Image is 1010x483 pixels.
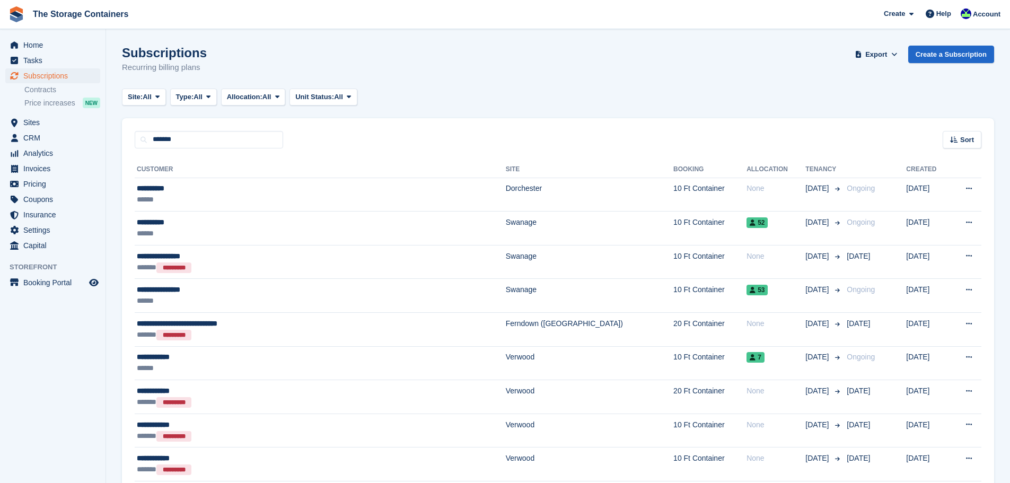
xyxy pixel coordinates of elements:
[847,252,870,260] span: [DATE]
[847,454,870,462] span: [DATE]
[23,38,87,52] span: Home
[194,92,203,102] span: All
[847,420,870,429] span: [DATE]
[221,89,286,106] button: Allocation: All
[5,192,100,207] a: menu
[23,275,87,290] span: Booking Portal
[5,68,100,83] a: menu
[5,275,100,290] a: menu
[24,98,75,108] span: Price increases
[906,279,950,313] td: [DATE]
[8,6,24,22] img: stora-icon-8386f47178a22dfd0bd8f6a31ec36ba5ce8667c1dd55bd0f319d3a0aa187defe.svg
[23,130,87,145] span: CRM
[673,346,746,380] td: 10 Ft Container
[506,414,673,447] td: Verwood
[906,178,950,212] td: [DATE]
[23,68,87,83] span: Subscriptions
[506,161,673,178] th: Site
[746,352,765,363] span: 7
[5,38,100,52] a: menu
[805,251,831,262] span: [DATE]
[122,89,166,106] button: Site: All
[805,183,831,194] span: [DATE]
[906,245,950,279] td: [DATE]
[847,184,875,192] span: Ongoing
[805,419,831,431] span: [DATE]
[906,380,950,414] td: [DATE]
[176,92,194,102] span: Type:
[23,53,87,68] span: Tasks
[746,183,805,194] div: None
[960,135,974,145] span: Sort
[673,447,746,481] td: 10 Ft Container
[805,161,842,178] th: Tenancy
[906,161,950,178] th: Created
[805,385,831,397] span: [DATE]
[936,8,951,19] span: Help
[805,284,831,295] span: [DATE]
[23,192,87,207] span: Coupons
[5,53,100,68] a: menu
[170,89,217,106] button: Type: All
[805,352,831,363] span: [DATE]
[5,130,100,145] a: menu
[906,414,950,447] td: [DATE]
[10,262,106,273] span: Storefront
[227,92,262,102] span: Allocation:
[906,447,950,481] td: [DATE]
[5,238,100,253] a: menu
[906,313,950,347] td: [DATE]
[506,212,673,245] td: Swanage
[23,238,87,253] span: Capital
[506,447,673,481] td: Verwood
[83,98,100,108] div: NEW
[135,161,506,178] th: Customer
[23,177,87,191] span: Pricing
[847,387,870,395] span: [DATE]
[746,285,768,295] span: 53
[506,346,673,380] td: Verwood
[673,178,746,212] td: 10 Ft Container
[143,92,152,102] span: All
[506,313,673,347] td: Ferndown ([GEOGRAPHIC_DATA])
[746,385,805,397] div: None
[805,318,831,329] span: [DATE]
[5,161,100,176] a: menu
[295,92,334,102] span: Unit Status:
[5,177,100,191] a: menu
[673,380,746,414] td: 20 Ft Container
[128,92,143,102] span: Site:
[24,85,100,95] a: Contracts
[805,453,831,464] span: [DATE]
[5,115,100,130] a: menu
[847,319,870,328] span: [DATE]
[23,207,87,222] span: Insurance
[847,218,875,226] span: Ongoing
[506,245,673,279] td: Swanage
[289,89,357,106] button: Unit Status: All
[961,8,971,19] img: Stacy Williams
[29,5,133,23] a: The Storage Containers
[884,8,905,19] span: Create
[746,318,805,329] div: None
[122,62,207,74] p: Recurring billing plans
[746,251,805,262] div: None
[746,217,768,228] span: 52
[506,380,673,414] td: Verwood
[334,92,343,102] span: All
[906,346,950,380] td: [DATE]
[746,419,805,431] div: None
[262,92,271,102] span: All
[908,46,994,63] a: Create a Subscription
[23,146,87,161] span: Analytics
[5,146,100,161] a: menu
[673,212,746,245] td: 10 Ft Container
[906,212,950,245] td: [DATE]
[673,313,746,347] td: 20 Ft Container
[973,9,1000,20] span: Account
[506,178,673,212] td: Dorchester
[746,453,805,464] div: None
[87,276,100,289] a: Preview store
[24,97,100,109] a: Price increases NEW
[23,223,87,238] span: Settings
